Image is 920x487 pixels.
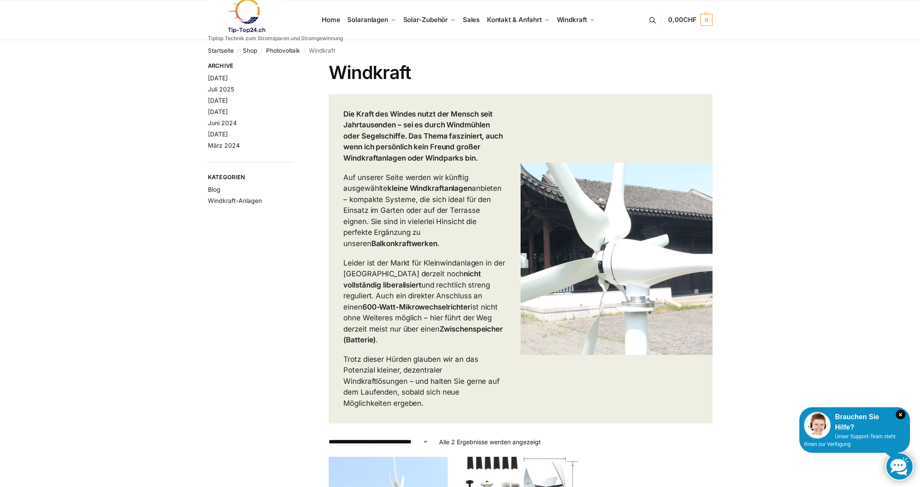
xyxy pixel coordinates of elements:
a: Solaranlagen [344,0,399,39]
img: Mini Wind Turbine [521,163,713,355]
span: Kontakt & Anfahrt [487,16,542,24]
a: Photovoltaik [266,47,300,54]
strong: nicht vollständig liberalisiert [343,269,481,289]
span: Solar-Zubehör [403,16,448,24]
span: Sales [463,16,480,24]
p: Alle 2 Ergebnisse werden angezeigt [439,437,541,446]
span: / [257,47,266,54]
span: / [300,47,309,54]
a: Solar-Zubehör [399,0,459,39]
a: Juni 2024 [208,119,237,126]
span: Archive [208,62,294,70]
i: Schließen [896,410,905,419]
a: Windkraft [553,0,598,39]
span: Solaranlagen [347,16,388,24]
strong: kleine Windkraftanlagen [387,184,472,193]
a: [DATE] [208,74,228,82]
button: Close filters [293,62,298,72]
strong: Zwischenspeicher (Batterie) [343,325,503,345]
p: Auf unserer Seite werden wir künftig ausgewählte anbieten – kompakte Systeme, die sich ideal für ... [343,172,506,250]
span: CHF [683,16,697,24]
span: Kategorien [208,173,294,182]
a: Windkraft-Anlagen [208,197,262,204]
a: Kontakt & Anfahrt [483,0,553,39]
a: [DATE] [208,130,228,138]
span: 0 [700,14,713,26]
div: Brauchen Sie Hilfe? [804,412,905,433]
img: Customer service [804,412,831,439]
nav: Breadcrumb [208,39,713,62]
a: Blog [208,186,220,193]
span: 0,00 [668,16,696,24]
a: Juli 2025 [208,85,234,93]
a: März 2024 [208,142,240,149]
p: Tiptop Technik zum Stromsparen und Stromgewinnung [208,36,343,41]
a: 0,00CHF 0 [668,7,712,33]
p: Leider ist der Markt für Kleinwindanlagen in der [GEOGRAPHIC_DATA] derzeit noch und rechtlich str... [343,258,506,346]
strong: Die Kraft des Windes nutzt der Mensch seit Jahrtausenden – sei es durch Windmühlen oder Segelschi... [343,110,503,162]
strong: Balkonkraftwerken [371,239,437,248]
a: Shop [243,47,257,54]
p: Trotz dieser Hürden glauben wir an das Potenzial kleiner, dezentraler Windkraftlösungen – und hal... [343,354,506,409]
select: Shop-Reihenfolge [329,437,429,446]
span: Windkraft [557,16,587,24]
span: / [234,47,243,54]
h1: Windkraft [329,62,712,83]
a: [DATE] [208,108,228,115]
strong: 600-Watt-Mikrowechselrichter [362,303,471,311]
span: Unser Support-Team steht Ihnen zur Verfügung [804,433,895,447]
a: Startseite [208,47,234,54]
a: Sales [459,0,483,39]
a: [DATE] [208,97,228,104]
